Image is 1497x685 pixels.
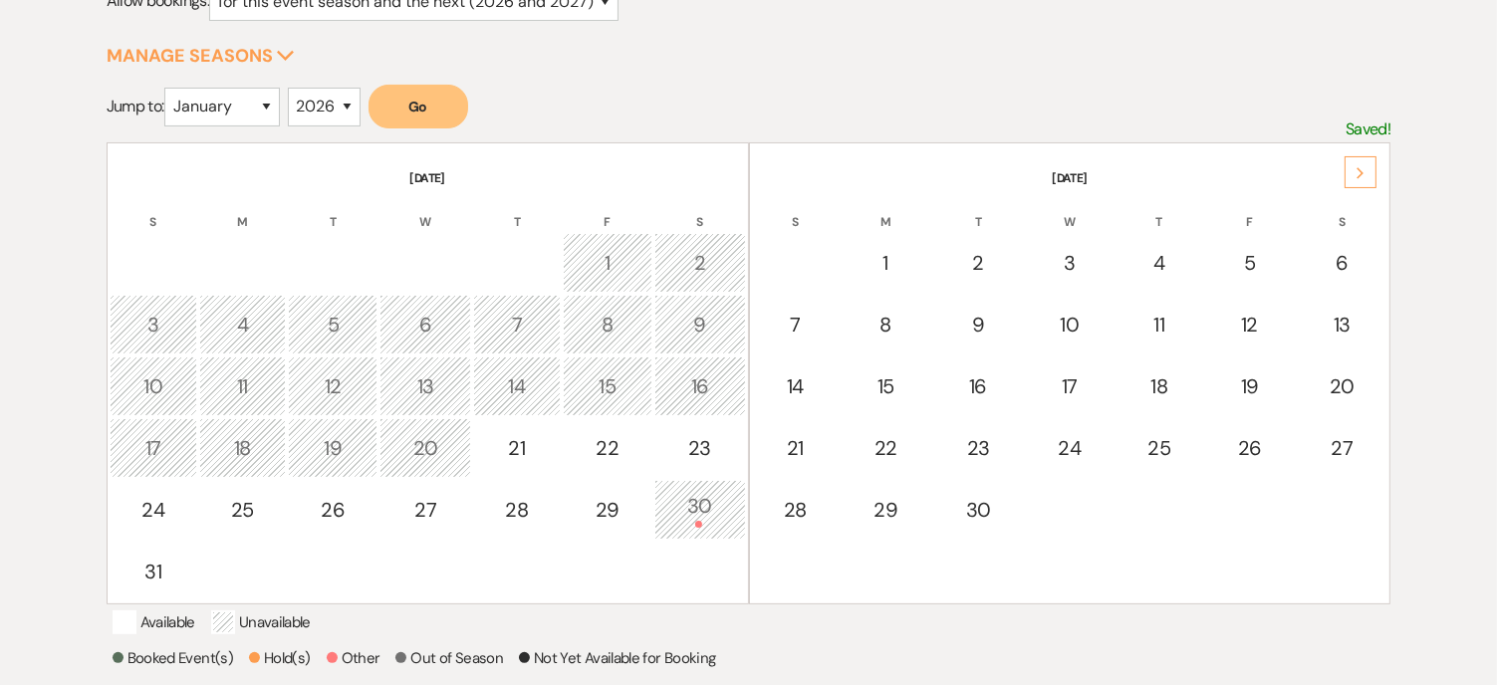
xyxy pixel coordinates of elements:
div: 11 [210,371,276,401]
div: 17 [1037,371,1103,401]
div: 18 [1126,371,1192,401]
div: 27 [1308,433,1377,463]
div: 15 [852,371,919,401]
div: 2 [665,248,735,278]
div: 1 [852,248,919,278]
div: 10 [121,371,186,401]
div: 25 [1126,433,1192,463]
th: M [199,189,287,231]
th: M [841,189,930,231]
th: F [563,189,652,231]
div: 7 [763,310,829,340]
div: 31 [121,557,186,586]
div: 2 [943,248,1013,278]
th: T [932,189,1024,231]
div: 20 [1308,371,1377,401]
p: Available [113,610,195,634]
div: 19 [1216,371,1284,401]
p: Unavailable [211,610,311,634]
div: 16 [943,371,1013,401]
div: 23 [943,433,1013,463]
div: 14 [763,371,829,401]
div: 22 [574,433,641,463]
div: 30 [943,495,1013,525]
th: [DATE] [110,145,746,187]
div: 4 [1126,248,1192,278]
button: Go [369,85,468,128]
div: 19 [299,433,367,463]
th: S [110,189,197,231]
div: 16 [665,371,735,401]
div: 13 [1308,310,1377,340]
div: 14 [484,371,550,401]
div: 10 [1037,310,1103,340]
p: Other [327,646,380,670]
p: Not Yet Available for Booking [519,646,715,670]
div: 6 [1308,248,1377,278]
span: Jump to: [107,96,164,116]
div: 28 [484,495,550,525]
div: 20 [390,433,460,463]
div: 13 [390,371,460,401]
div: 1 [574,248,641,278]
div: 28 [763,495,829,525]
div: 18 [210,433,276,463]
p: Hold(s) [249,646,311,670]
div: 22 [852,433,919,463]
div: 30 [665,491,735,528]
th: W [1026,189,1114,231]
div: 29 [852,495,919,525]
div: 23 [665,433,735,463]
div: 7 [484,310,550,340]
div: 5 [299,310,367,340]
div: 15 [574,371,641,401]
div: 5 [1216,248,1284,278]
div: 24 [121,495,186,525]
div: 8 [852,310,919,340]
th: S [752,189,840,231]
th: W [379,189,471,231]
th: T [1116,189,1203,231]
div: 12 [299,371,367,401]
th: [DATE] [752,145,1388,187]
div: 3 [121,310,186,340]
div: 29 [574,495,641,525]
div: 8 [574,310,641,340]
th: S [1297,189,1388,231]
div: 12 [1216,310,1284,340]
div: 9 [665,310,735,340]
p: Saved! [1346,116,1390,142]
p: Booked Event(s) [113,646,233,670]
div: 27 [390,495,460,525]
th: S [654,189,746,231]
p: Out of Season [395,646,503,670]
div: 21 [763,433,829,463]
div: 26 [1216,433,1284,463]
button: Manage Seasons [107,47,295,65]
div: 6 [390,310,460,340]
div: 17 [121,433,186,463]
th: F [1205,189,1295,231]
div: 3 [1037,248,1103,278]
div: 4 [210,310,276,340]
div: 9 [943,310,1013,340]
div: 25 [210,495,276,525]
div: 24 [1037,433,1103,463]
th: T [288,189,377,231]
div: 11 [1126,310,1192,340]
div: 21 [484,433,550,463]
th: T [473,189,561,231]
div: 26 [299,495,367,525]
